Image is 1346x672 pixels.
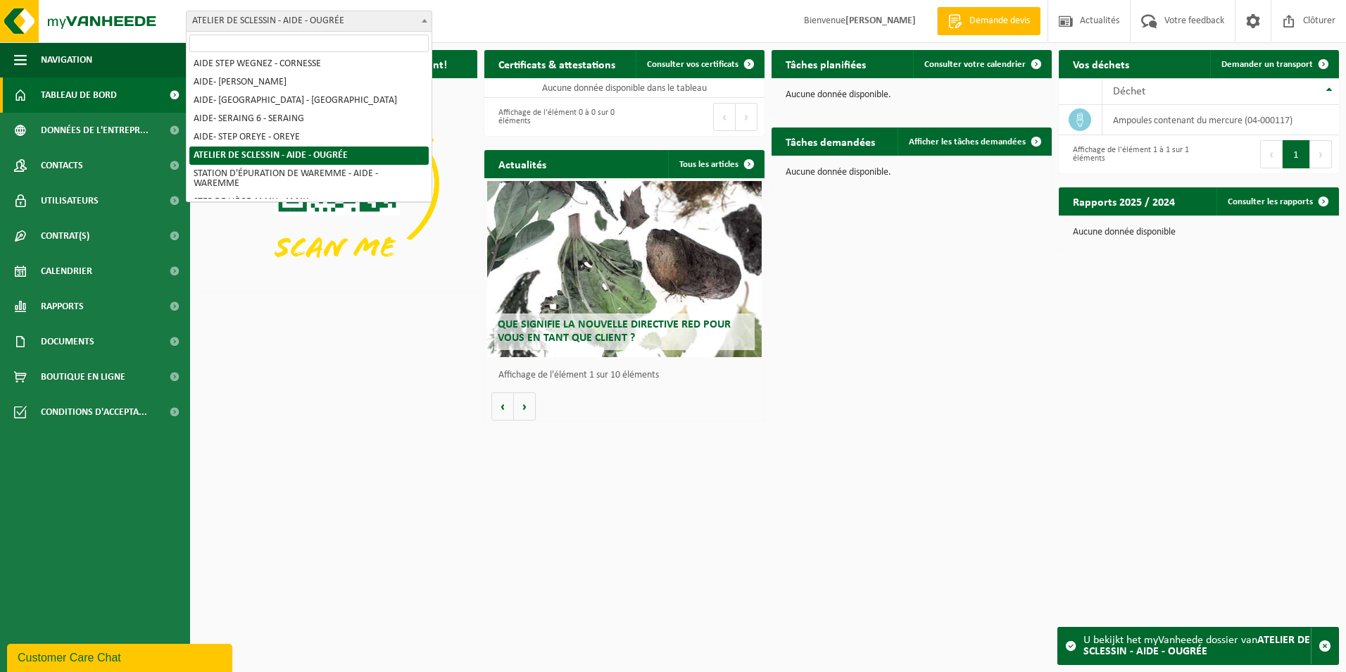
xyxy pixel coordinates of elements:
button: Previous [1260,140,1283,168]
span: Navigation [41,42,92,77]
span: Calendrier [41,254,92,289]
a: Tous les articles [668,150,763,178]
p: Aucune donnée disponible [1073,228,1325,237]
span: Conditions d'accepta... [41,394,147,430]
h2: Tâches planifiées [772,50,880,77]
p: Affichage de l'élément 1 sur 10 éléments [498,371,757,380]
span: Rapports [41,289,84,324]
span: Consulter votre calendrier [924,60,1026,69]
span: Tableau de bord [41,77,117,113]
div: U bekijkt het myVanheede dossier van [1083,628,1311,664]
li: AIDE- SERAING 6 - SERAING [189,110,429,128]
strong: [PERSON_NAME] [845,15,916,26]
span: Utilisateurs [41,183,99,218]
button: Vorige [491,392,514,421]
a: Consulter votre calendrier [913,50,1050,78]
td: Aucune donnée disponible dans le tableau [484,78,765,98]
button: 1 [1283,140,1310,168]
p: Aucune donnée disponible. [786,168,1038,178]
li: AIDE- [GEOGRAPHIC_DATA] - [GEOGRAPHIC_DATA] [189,92,429,110]
h2: Rapports 2025 / 2024 [1059,187,1189,215]
button: Previous [713,103,736,131]
span: ATELIER DE SCLESSIN - AIDE - OUGRÉE [187,11,432,31]
p: Aucune donnée disponible. [786,90,1038,100]
button: Next [1310,140,1332,168]
span: Données de l'entrepr... [41,113,149,148]
span: Consulter vos certificats [647,60,738,69]
li: AIDE- [PERSON_NAME] [189,73,429,92]
a: Demande devis [937,7,1040,35]
a: Demander un transport [1210,50,1338,78]
h2: Certificats & attestations [484,50,629,77]
li: AIDE STEP WEGNEZ - CORNESSE [189,55,429,73]
span: Demande devis [966,14,1033,28]
li: STATION D'ÉPURATION DE WAREMME - AIDE - WAREMME [189,165,429,193]
div: Affichage de l'élément 0 à 0 sur 0 éléments [491,101,617,132]
span: Boutique en ligne [41,359,125,394]
span: Documents [41,324,94,359]
span: Contrat(s) [41,218,89,254]
a: Afficher les tâches demandées [898,127,1050,156]
span: Que signifie la nouvelle directive RED pour vous en tant que client ? [498,319,731,344]
h2: Tâches demandées [772,127,889,155]
span: ATELIER DE SCLESSIN - AIDE - OUGRÉE [186,11,432,32]
span: Afficher les tâches demandées [909,137,1026,147]
td: ampoules contenant du mercure (04-000117) [1102,105,1339,135]
strong: ATELIER DE SCLESSIN - AIDE - OUGRÉE [1083,635,1310,657]
button: Volgende [514,392,536,421]
li: AIDE- STEP OREYE - OREYE [189,128,429,147]
li: ATELIER DE SCLESSIN - AIDE - OUGRÉE [189,147,429,165]
li: STEP DE LIÈGE AMAY - AMAY [189,193,429,211]
h2: Actualités [484,150,560,178]
a: Consulter les rapports [1216,187,1338,216]
h2: Vos déchets [1059,50,1143,77]
span: Déchet [1113,86,1145,97]
a: Que signifie la nouvelle directive RED pour vous en tant que client ? [487,181,762,357]
iframe: chat widget [7,641,235,672]
a: Consulter vos certificats [636,50,763,78]
div: Affichage de l'élément 1 à 1 sur 1 éléments [1066,139,1192,170]
span: Demander un transport [1221,60,1313,69]
span: Contacts [41,148,83,183]
button: Next [736,103,757,131]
